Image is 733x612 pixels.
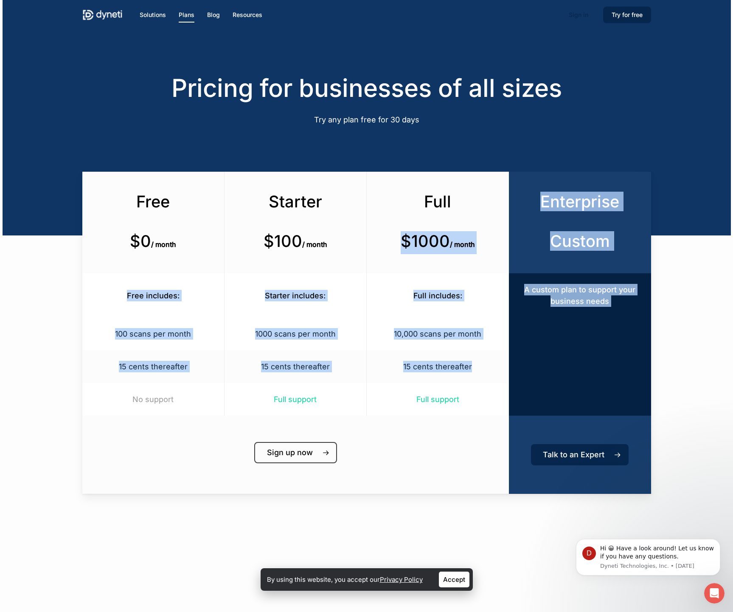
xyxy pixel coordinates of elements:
[132,395,174,404] span: No support
[314,115,419,124] span: Try any plan free for 30 days
[377,328,498,340] p: 10,000 scans per month
[179,10,194,20] a: Plans
[235,361,355,372] p: 15 cents thereafter
[704,583,725,603] iframe: Intercom live chat
[82,74,651,102] h2: Pricing for businesses of all sizes
[612,11,643,18] span: Try for free
[140,11,166,18] span: Solutions
[450,240,475,249] span: / month
[151,240,176,249] span: / month
[524,285,635,306] span: A custom plan to support your business needs
[140,10,166,20] a: Solutions
[416,395,459,404] span: Full support
[380,575,423,584] a: Privacy Policy
[543,450,604,459] span: Talk to an Expert
[269,192,322,211] span: Starter
[531,444,629,465] a: Talk to an Expert
[207,10,220,20] a: Blog
[267,448,313,457] span: Sign up now
[525,231,635,251] h3: Custom
[274,395,317,404] span: Full support
[563,526,733,589] iframe: Intercom notifications message
[377,361,498,372] p: 15 cents thereafter
[264,231,302,251] b: $100
[560,8,597,22] a: Sign in
[127,291,180,300] span: Free includes:
[265,291,326,300] span: Starter includes:
[233,11,262,18] span: Resources
[233,10,262,20] a: Resources
[603,10,651,20] a: Try for free
[235,328,355,340] p: 1000 scans per month
[569,11,588,18] span: Sign in
[93,361,213,372] p: 15 cents thereafter
[179,11,194,18] span: Plans
[267,574,423,585] p: By using this website, you accept our
[207,11,220,18] span: Blog
[424,192,451,211] span: Full
[302,240,327,249] span: / month
[413,291,462,300] span: Full includes:
[525,192,635,211] h3: Enterprise
[93,328,213,340] p: 100 scans per month
[130,231,151,251] b: $0
[401,231,450,251] b: $1000
[136,192,170,211] span: Free
[439,572,469,587] a: Accept
[254,442,337,463] a: Sign up now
